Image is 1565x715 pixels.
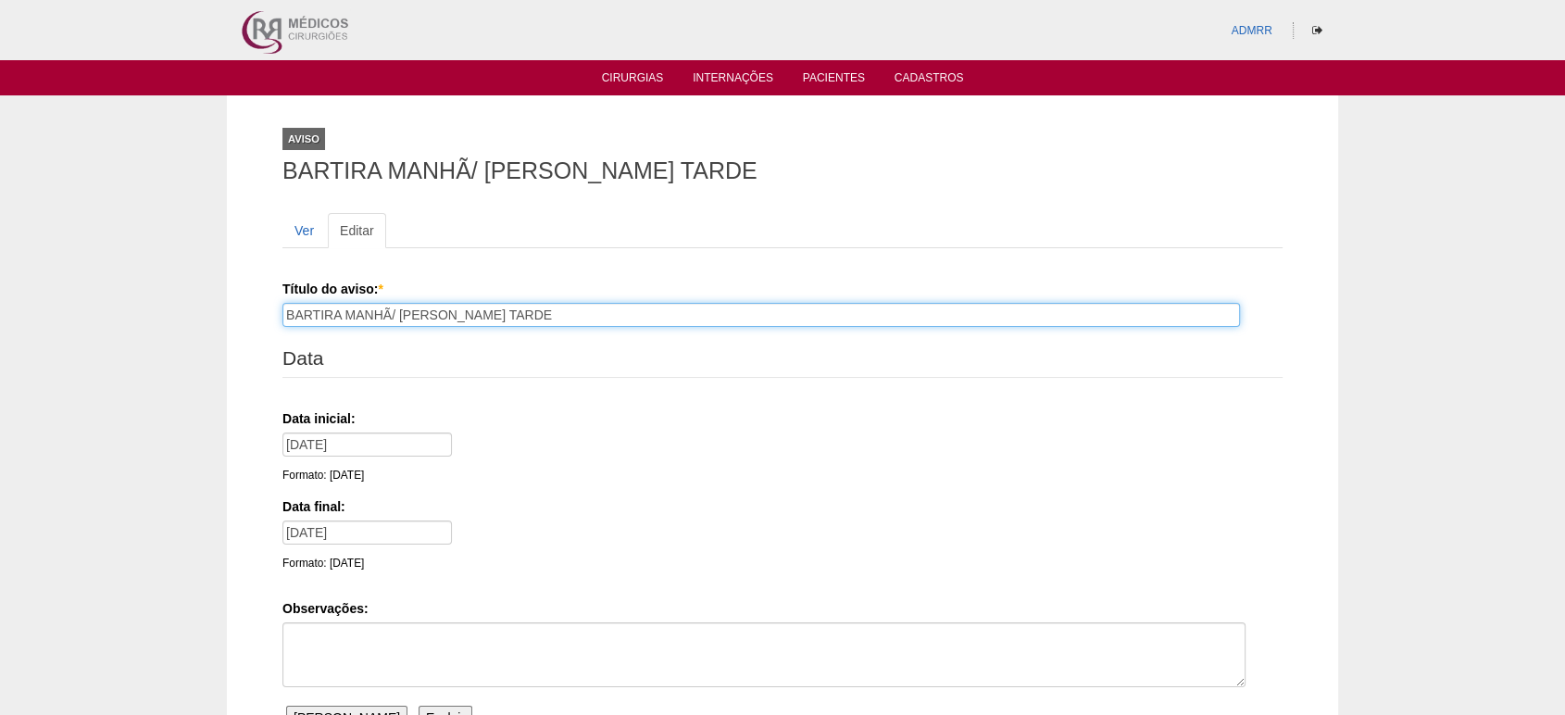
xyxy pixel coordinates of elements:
[693,71,773,90] a: Internações
[328,213,386,248] a: Editar
[282,340,1283,378] legend: Data
[282,466,457,484] div: Formato: [DATE]
[282,128,325,150] div: Aviso
[282,213,326,248] a: Ver
[282,409,1276,428] label: Data inicial:
[602,71,664,90] a: Cirurgias
[895,71,964,90] a: Cadastros
[1312,25,1322,36] i: Sair
[1232,24,1272,37] a: ADMRR
[803,71,865,90] a: Pacientes
[282,554,457,572] div: Formato: [DATE]
[378,282,382,296] span: Este campo é obrigatório.
[282,280,1283,298] label: Título do aviso:
[282,159,1283,182] h1: BARTIRA MANHÃ/ [PERSON_NAME] TARDE
[282,599,1283,618] label: Observações:
[282,497,1276,516] label: Data final:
